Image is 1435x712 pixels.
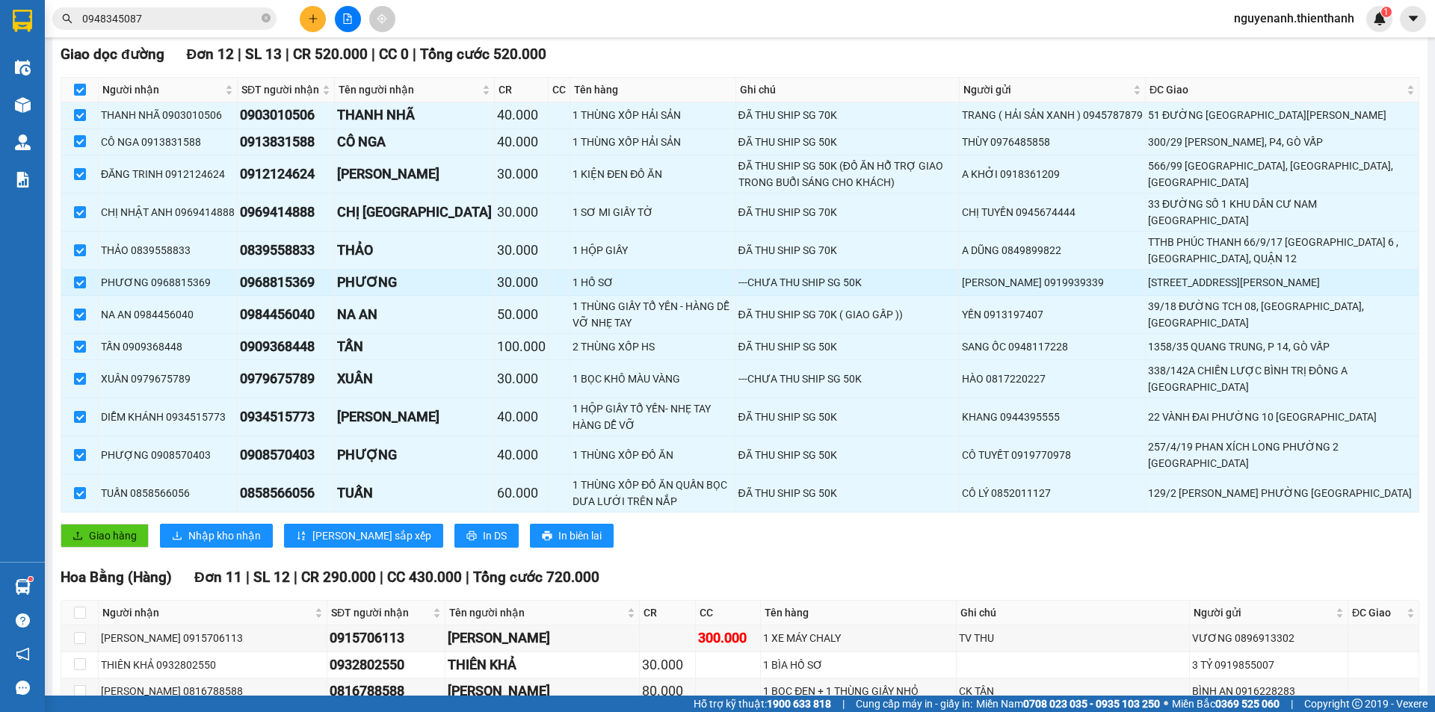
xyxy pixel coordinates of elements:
[102,81,222,98] span: Người nhận
[1373,12,1386,25] img: icon-new-feature
[738,447,957,463] div: ĐÃ THU SHIP SG 50K
[187,46,235,63] span: Đơn 12
[573,371,732,387] div: 1 BỌC KHÔ MÀU VÀNG
[284,524,443,548] button: sort-ascending[PERSON_NAME] sắp xếp
[445,652,640,678] td: THIÊN KHẢ
[640,601,696,625] th: CR
[495,78,549,102] th: CR
[497,164,546,185] div: 30.000
[573,477,732,510] div: 1 THÙNG XỐP ĐỒ ĂN QUẤN BỌC DƯA LƯỚI TRÊN NẮP
[736,78,960,102] th: Ghi chú
[240,272,332,293] div: 0968815369
[738,204,957,220] div: ĐÃ THU SHIP SG 70K
[542,530,552,542] span: printer
[497,445,546,465] div: 40.000
[413,46,416,63] span: |
[1148,409,1416,425] div: 22 VÀNH ĐAI PHƯỜNG 10 [GEOGRAPHIC_DATA]
[1023,698,1160,710] strong: 0708 023 035 - 0935 103 250
[573,242,732,259] div: 1 HỘP GIẤY
[696,601,761,625] th: CC
[962,338,1143,355] div: SANG ỐC 0948117228
[738,274,957,291] div: ---CHƯA THU SHIP SG 50K
[379,46,409,63] span: CC 0
[15,172,31,188] img: solution-icon
[337,105,492,126] div: THANH NHÃ
[16,681,30,695] span: message
[240,406,332,427] div: 0934515773
[497,272,546,293] div: 30.000
[763,630,953,646] div: 1 XE MÁY CHALY
[101,371,235,387] div: XUÂN 0979675789
[445,678,640,705] td: NGUYỄN THỊ THẢO NHI
[335,436,495,474] td: PHƯỢNG
[1149,81,1404,98] span: ĐC Giao
[473,569,599,586] span: Tổng cước 720.000
[1148,234,1416,267] div: TTHB PHÚC THANH 66/9/17 [GEOGRAPHIC_DATA] 6 , [GEOGRAPHIC_DATA], QUẬN 12
[483,527,507,544] span: In DS
[101,338,235,355] div: TẤN 0909368448
[466,530,477,542] span: printer
[240,483,332,504] div: 0858566056
[962,166,1143,182] div: A KHỞI 0918361209
[335,129,495,155] td: CÔ NGA
[335,270,495,296] td: PHƯƠNG
[101,630,324,646] div: [PERSON_NAME] 0915706113
[342,13,353,24] span: file-add
[1148,158,1416,191] div: 566/99 [GEOGRAPHIC_DATA], [GEOGRAPHIC_DATA], [GEOGRAPHIC_DATA]
[420,46,546,63] span: Tổng cước 520.000
[101,107,235,123] div: THANH NHÃ 0903010506
[738,338,957,355] div: ĐÃ THU SHIP SG 50K
[573,338,732,355] div: 2 THÙNG XỐP HS
[238,296,335,334] td: 0984456040
[642,654,693,675] div: 30.000
[308,13,318,24] span: plus
[15,60,31,75] img: warehouse-icon
[558,527,602,544] span: In biên lai
[62,13,72,24] span: search
[1291,696,1293,712] span: |
[339,81,479,98] span: Tên người nhận
[738,409,957,425] div: ĐÃ THU SHIP SG 50K
[962,107,1143,123] div: TRANG ( HẢI SẢN XANH ) 0945787879
[694,696,831,712] span: Hỗ trợ kỹ thuật:
[300,6,326,32] button: plus
[101,306,235,323] div: NA AN 0984456040
[454,524,519,548] button: printerIn DS
[738,306,957,323] div: ĐÃ THU SHIP SG 70K ( GIAO GẤP ))
[738,158,957,191] div: ĐÃ THU SHIP SG 50K (ĐỒ ĂN HỖ TRỢ GIAO TRONG BUỔI SÁNG CHO KHÁCH)
[28,577,33,581] sup: 1
[1192,657,1345,673] div: 3 TỶ 0919855007
[842,696,845,712] span: |
[962,204,1143,220] div: CHỊ TUYỀN 0945674444
[445,625,640,651] td: MINH ANH
[286,46,289,63] span: |
[89,527,137,544] span: Giao hàng
[240,445,332,465] div: 0908570403
[380,569,383,586] span: |
[82,10,259,27] input: Tìm tên, số ĐT hoặc mã đơn
[337,483,492,504] div: TUẤN
[337,368,492,389] div: XUÂN
[330,628,442,648] div: 0915706113
[962,485,1143,501] div: CÔ LÝ 0852011127
[101,242,235,259] div: THẢO 0839558833
[337,445,492,465] div: PHƯỢNG
[335,155,495,194] td: ĐĂNG TRINH
[327,678,445,705] td: 0816788588
[642,681,693,702] div: 80.000
[238,334,335,360] td: 0909368448
[240,105,332,126] div: 0903010506
[1148,134,1416,150] div: 300/29 [PERSON_NAME], P4, GÒ VẤP
[1400,6,1426,32] button: caret-down
[497,202,546,223] div: 30.000
[101,409,235,425] div: DIỄM KHÁNH 0934515773
[530,524,614,548] button: printerIn biên lai
[1194,604,1333,621] span: Người gửi
[337,336,492,357] div: TẤN
[962,134,1143,150] div: THÙY 0976485858
[246,569,250,586] span: |
[466,569,469,586] span: |
[262,13,271,22] span: close-circle
[160,524,273,548] button: downloadNhập kho nhận
[72,530,83,542] span: upload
